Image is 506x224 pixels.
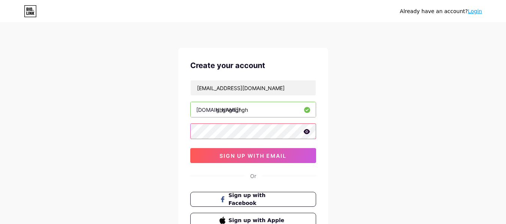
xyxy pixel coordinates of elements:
[250,172,256,180] div: Or
[191,80,316,95] input: Email
[196,106,240,114] div: [DOMAIN_NAME]/
[219,153,287,159] span: sign up with email
[191,102,316,117] input: username
[400,7,482,15] div: Already have an account?
[468,8,482,14] a: Login
[190,192,316,207] button: Sign up with Facebook
[190,60,316,71] div: Create your account
[228,191,287,207] span: Sign up with Facebook
[190,148,316,163] button: sign up with email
